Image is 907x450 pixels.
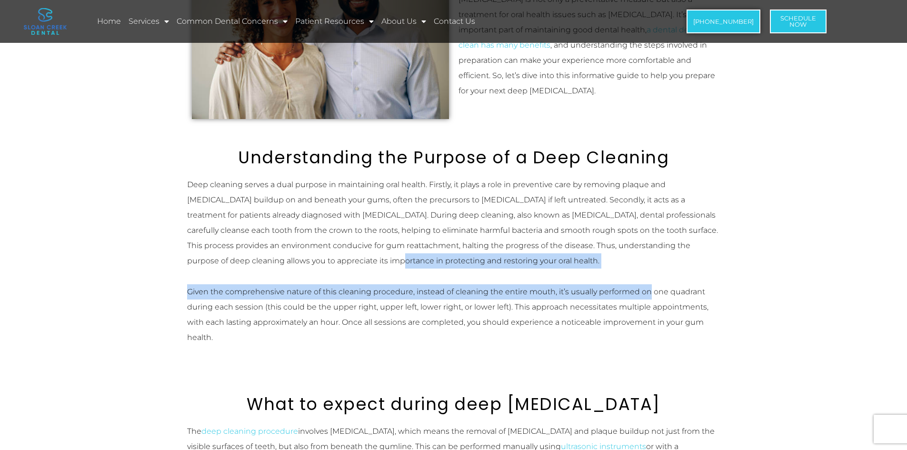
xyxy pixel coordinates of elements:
[432,10,477,32] a: Contact Us
[96,10,122,32] a: Home
[187,148,720,168] h2: Understanding the Purpose of a Deep Cleaning
[96,10,624,32] nav: Menu
[380,10,428,32] a: About Us
[187,284,720,345] p: Given the comprehensive nature of this cleaning procedure, instead of cleaning the entire mouth, ...
[294,10,375,32] a: Patient Resources
[780,15,816,28] span: Schedule Now
[127,10,170,32] a: Services
[201,427,298,436] a: deep cleaning procedure
[693,19,754,25] span: [PHONE_NUMBER]
[24,8,67,35] img: logo
[175,10,289,32] a: Common Dental Concerns
[187,394,720,414] h2: What to expect during deep [MEDICAL_DATA]
[187,177,720,269] p: Deep cleaning serves a dual purpose in maintaining oral health. Firstly, it plays a role in preve...
[687,10,760,33] a: [PHONE_NUMBER]
[770,10,827,33] a: ScheduleNow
